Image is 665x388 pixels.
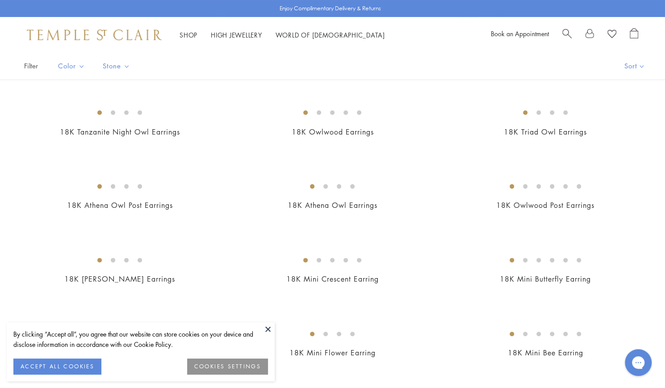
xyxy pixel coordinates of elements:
[504,127,587,137] a: 18K Triad Owl Earrings
[67,200,173,210] a: 18K Athena Owl Post Earrings
[54,60,92,72] span: Color
[289,348,376,358] a: 18K Mini Flower Earring
[630,28,638,42] a: Open Shopping Bag
[607,28,616,42] a: View Wishlist
[276,30,385,39] a: World of [DEMOGRAPHIC_DATA]World of [DEMOGRAPHIC_DATA]
[180,30,197,39] a: ShopShop
[286,274,379,284] a: 18K Mini Crescent Earring
[500,274,591,284] a: 18K Mini Butterfly Earring
[64,274,175,284] a: 18K [PERSON_NAME] Earrings
[280,4,381,13] p: Enjoy Complimentary Delivery & Returns
[51,56,92,76] button: Color
[620,346,656,379] iframe: Gorgias live chat messenger
[13,329,268,350] div: By clicking “Accept all”, you agree that our website can store cookies on your device and disclos...
[288,200,377,210] a: 18K Athena Owl Earrings
[27,30,162,40] img: Temple St. Clair
[491,29,549,38] a: Book an Appointment
[496,200,594,210] a: 18K Owlwood Post Earrings
[562,28,572,42] a: Search
[60,127,180,137] a: 18K Tanzanite Night Owl Earrings
[180,30,385,41] nav: Main navigation
[291,127,373,137] a: 18K Owlwood Earrings
[98,60,137,72] span: Stone
[187,358,268,375] button: COOKIES SETTINGS
[211,30,262,39] a: High JewelleryHigh Jewellery
[507,348,583,358] a: 18K Mini Bee Earring
[96,56,137,76] button: Stone
[13,358,101,375] button: ACCEPT ALL COOKIES
[604,52,665,80] button: Show sort by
